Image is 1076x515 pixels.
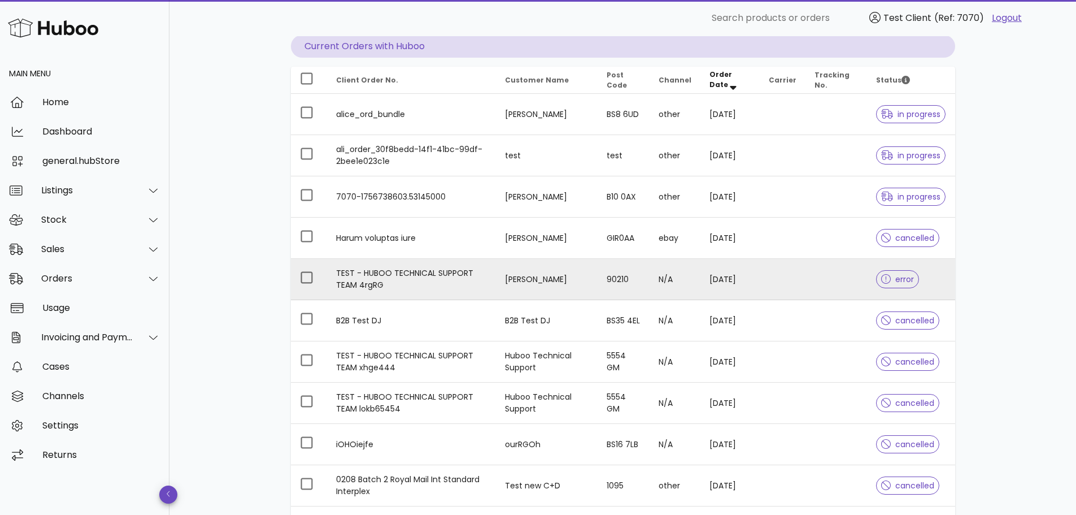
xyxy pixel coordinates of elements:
td: BS35 4EL [598,300,650,341]
a: Logout [992,11,1022,25]
td: 5554 GM [598,341,650,383]
td: N/A [650,259,700,300]
span: in progress [881,152,941,159]
td: 7070-1756738603.53145000 [327,176,496,218]
div: Channels [42,391,160,401]
td: [DATE] [700,341,760,383]
div: general.hubStore [42,155,160,166]
div: Stock [41,214,133,225]
th: Channel [650,67,700,94]
td: [DATE] [700,424,760,465]
td: N/A [650,300,700,341]
td: TEST - HUBOO TECHNICAL SUPPORT TEAM lokb65454 [327,383,496,424]
div: Returns [42,449,160,460]
th: Post Code [598,67,650,94]
span: Client Order No. [336,75,398,85]
span: cancelled [881,358,935,366]
th: Carrier [760,67,805,94]
td: [PERSON_NAME] [496,94,597,135]
th: Order Date: Sorted descending. Activate to remove sorting. [700,67,760,94]
div: Listings [41,185,133,196]
td: B2B Test DJ [496,300,597,341]
th: Status [867,67,955,94]
td: TEST - HUBOO TECHNICAL SUPPORT TEAM xhge444 [327,341,496,383]
td: Harum voluptas iure [327,218,496,259]
span: (Ref: 7070) [934,11,984,24]
th: Tracking No. [805,67,867,94]
div: Dashboard [42,126,160,137]
td: 0208 Batch 2 Royal Mail Int Standard Interplex [327,465,496,506]
td: [DATE] [700,383,760,424]
th: Customer Name [496,67,597,94]
td: Test new C+D [496,465,597,506]
td: [DATE] [700,135,760,176]
td: N/A [650,383,700,424]
p: Current Orders with Huboo [291,35,955,58]
td: iOHOiejfe [327,424,496,465]
div: Home [42,97,160,107]
td: ali_order_30f8bedd-14f1-41bc-99df-2bee1e023c1e [327,135,496,176]
div: Invoicing and Payments [41,332,133,343]
span: cancelled [881,440,935,448]
td: Huboo Technical Support [496,383,597,424]
td: other [650,94,700,135]
td: ourRGOh [496,424,597,465]
td: 1095 [598,465,650,506]
span: cancelled [881,317,935,324]
td: [DATE] [700,465,760,506]
span: Carrier [769,75,796,85]
span: Channel [659,75,691,85]
td: [DATE] [700,218,760,259]
td: [DATE] [700,94,760,135]
td: other [650,465,700,506]
span: Status [876,75,910,85]
td: other [650,135,700,176]
td: B10 0AX [598,176,650,218]
div: Sales [41,244,133,254]
span: cancelled [881,482,935,490]
td: [DATE] [700,300,760,341]
td: test [496,135,597,176]
span: Post Code [607,70,627,90]
td: [PERSON_NAME] [496,176,597,218]
td: [DATE] [700,176,760,218]
td: ebay [650,218,700,259]
th: Client Order No. [327,67,496,94]
td: BS8 6UD [598,94,650,135]
td: Huboo Technical Support [496,341,597,383]
div: Cases [42,361,160,372]
div: Settings [42,420,160,431]
td: other [650,176,700,218]
span: Tracking No. [814,70,850,90]
td: N/A [650,424,700,465]
span: Customer Name [505,75,569,85]
span: cancelled [881,234,935,242]
td: 5554 GM [598,383,650,424]
td: [PERSON_NAME] [496,218,597,259]
div: Usage [42,302,160,313]
td: B2B Test DJ [327,300,496,341]
td: GIR0AA [598,218,650,259]
span: error [881,275,914,283]
div: Orders [41,273,133,284]
img: Huboo Logo [8,16,98,40]
span: Order Date [709,70,732,89]
td: test [598,135,650,176]
span: cancelled [881,399,935,407]
td: [DATE] [700,259,760,300]
span: in progress [881,110,941,118]
td: N/A [650,341,700,383]
td: 90210 [598,259,650,300]
td: [PERSON_NAME] [496,259,597,300]
td: BS16 7LB [598,424,650,465]
span: in progress [881,193,941,201]
span: Test Client [883,11,931,24]
td: alice_ord_bundle [327,94,496,135]
td: TEST - HUBOO TECHNICAL SUPPORT TEAM 4rgRG [327,259,496,300]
